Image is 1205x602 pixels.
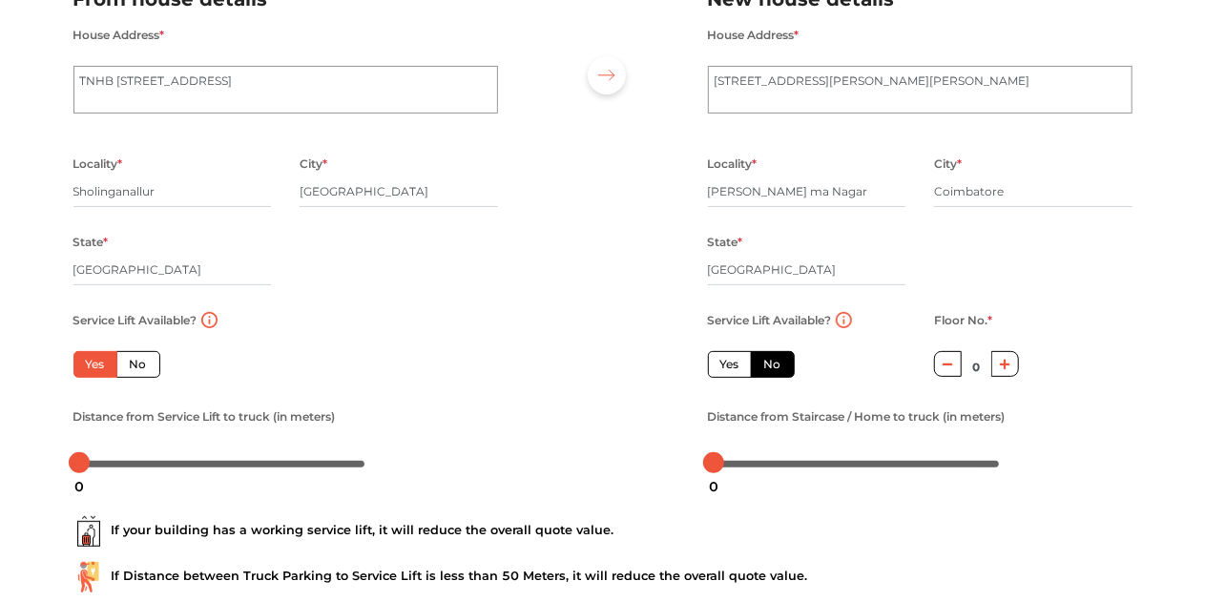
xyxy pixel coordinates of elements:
[73,516,1132,547] div: If your building has a working service lift, it will reduce the overall quote value.
[73,308,197,333] label: Service Lift Available?
[73,230,109,255] label: State
[708,66,1132,114] textarea: [STREET_ADDRESS][PERSON_NAME][PERSON_NAME]
[701,470,726,503] div: 0
[708,230,743,255] label: State
[116,351,160,378] label: No
[934,308,992,333] label: Floor No.
[73,23,165,48] label: House Address
[708,23,800,48] label: House Address
[73,516,104,547] img: ...
[751,351,795,378] label: No
[73,562,104,592] img: ...
[73,66,498,114] textarea: TNHB [STREET_ADDRESS]
[708,308,832,333] label: Service Lift Available?
[708,405,1006,429] label: Distance from Staircase / Home to truck (in meters)
[73,351,117,378] label: Yes
[73,562,1132,592] div: If Distance between Truck Parking to Service Lift is less than 50 Meters, it will reduce the over...
[708,351,752,378] label: Yes
[67,470,92,503] div: 0
[73,405,336,429] label: Distance from Service Lift to truck (in meters)
[73,152,123,176] label: Locality
[300,152,327,176] label: City
[934,152,962,176] label: City
[708,152,758,176] label: Locality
